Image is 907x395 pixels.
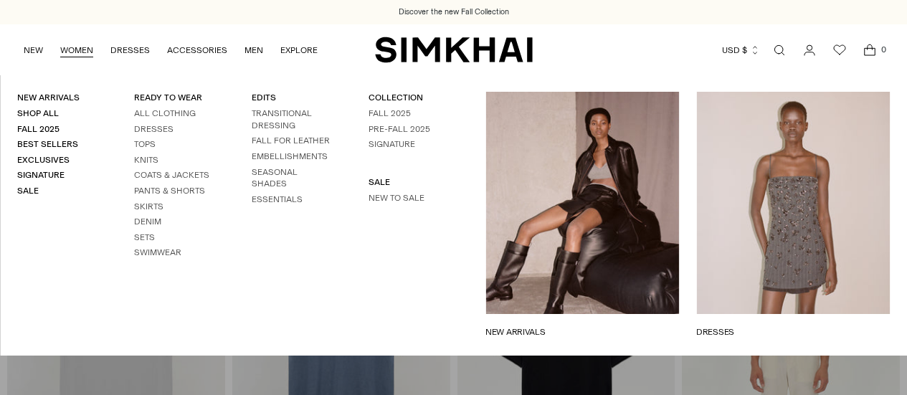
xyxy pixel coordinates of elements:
button: USD $ [722,34,760,66]
a: Open search modal [765,36,794,65]
a: NEW [24,34,43,66]
a: DRESSES [110,34,150,66]
a: Discover the new Fall Collection [399,6,509,18]
a: SIMKHAI [375,36,533,64]
a: Open cart modal [855,36,884,65]
a: WOMEN [60,34,93,66]
span: 0 [877,43,890,56]
a: Go to the account page [795,36,824,65]
a: ACCESSORIES [167,34,227,66]
a: Wishlist [825,36,854,65]
a: MEN [244,34,263,66]
a: EXPLORE [280,34,318,66]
